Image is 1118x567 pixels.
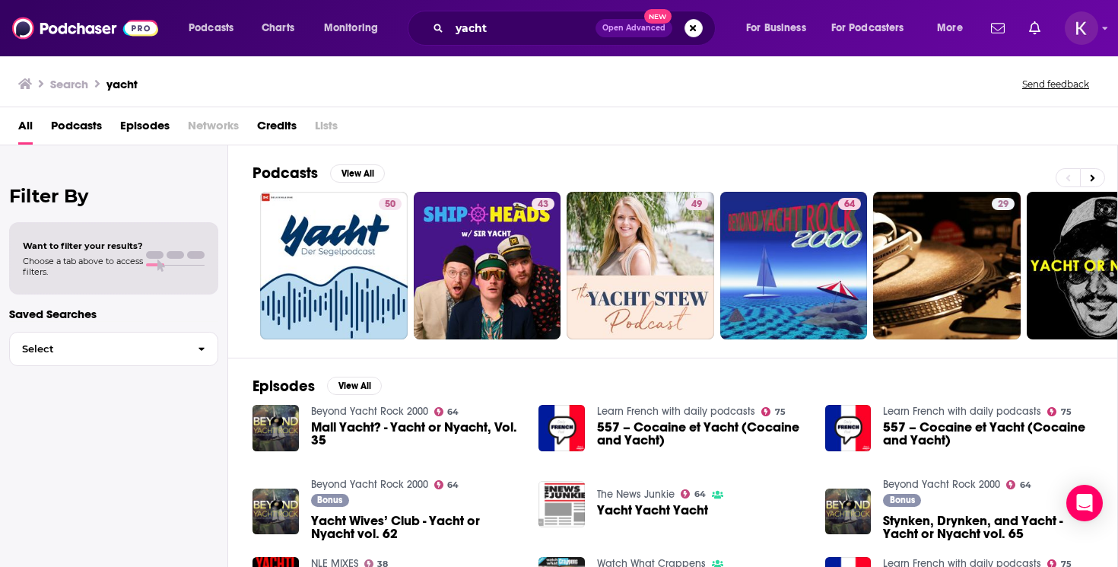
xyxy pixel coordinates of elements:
[414,192,561,339] a: 43
[253,377,382,396] a: EpisodesView All
[447,409,459,416] span: 64
[23,240,143,251] span: Want to filter your results?
[567,192,714,339] a: 49
[9,185,218,207] h2: Filter By
[313,16,398,40] button: open menu
[602,24,665,32] span: Open Advanced
[315,113,338,145] span: Lists
[449,16,596,40] input: Search podcasts, credits, & more...
[253,164,318,183] h2: Podcasts
[926,16,982,40] button: open menu
[735,16,825,40] button: open menu
[775,409,786,416] span: 75
[838,198,861,210] a: 64
[1061,409,1072,416] span: 75
[1018,78,1094,91] button: Send feedback
[12,14,158,43] img: Podchaser - Follow, Share and Rate Podcasts
[434,407,459,416] a: 64
[434,480,459,489] a: 64
[106,77,138,91] h3: yacht
[188,113,239,145] span: Networks
[746,18,806,39] span: For Business
[447,482,459,489] span: 64
[317,495,342,505] span: Bonus
[694,491,706,498] span: 64
[324,18,378,39] span: Monitoring
[883,405,1041,418] a: Learn French with daily podcasts
[985,15,1011,41] a: Show notifications dropdown
[883,478,1000,491] a: Beyond Yacht Rock 2000
[883,514,1093,540] a: Stynken, Drynken, and Yacht - Yacht or Nyacht vol. 65
[253,164,385,183] a: PodcastsView All
[10,344,186,354] span: Select
[311,421,521,447] a: Mall Yacht? - Yacht or Nyacht, Vol. 35
[538,197,548,212] span: 43
[681,489,706,499] a: 64
[51,113,102,145] a: Podcasts
[532,198,554,210] a: 43
[253,489,299,535] img: Yacht Wives’ Club - Yacht or Nyacht vol. 62
[1065,11,1098,45] span: Logged in as kwignall
[311,478,428,491] a: Beyond Yacht Rock 2000
[330,164,385,183] button: View All
[998,197,1008,212] span: 29
[253,405,299,451] img: Mall Yacht? - Yacht or Nyacht, Vol. 35
[538,405,585,451] img: 557 – Cocaine et Yacht (Cocaine and Yacht)
[992,198,1015,210] a: 29
[189,18,233,39] span: Podcasts
[720,192,868,339] a: 64
[761,407,786,416] a: 75
[1006,480,1031,489] a: 64
[1020,482,1031,489] span: 64
[596,19,672,37] button: Open AdvancedNew
[538,481,585,527] img: Yacht Yacht Yacht
[253,377,315,396] h2: Episodes
[883,421,1093,447] a: 557 – Cocaine et Yacht (Cocaine and Yacht)
[178,16,253,40] button: open menu
[1065,11,1098,45] button: Show profile menu
[23,256,143,277] span: Choose a tab above to access filters.
[691,197,702,212] span: 49
[821,16,926,40] button: open menu
[311,514,521,540] a: Yacht Wives’ Club - Yacht or Nyacht vol. 62
[597,488,675,501] a: The News Junkie
[120,113,170,145] a: Episodes
[327,377,382,395] button: View All
[252,16,303,40] a: Charts
[831,18,904,39] span: For Podcasters
[825,489,872,535] a: Stynken, Drynken, and Yacht - Yacht or Nyacht vol. 65
[844,197,855,212] span: 64
[385,197,395,212] span: 50
[1065,11,1098,45] img: User Profile
[685,198,708,210] a: 49
[422,11,730,46] div: Search podcasts, credits, & more...
[18,113,33,145] a: All
[825,405,872,451] img: 557 – Cocaine et Yacht (Cocaine and Yacht)
[597,421,807,447] a: 557 – Cocaine et Yacht (Cocaine and Yacht)
[597,504,708,517] a: Yacht Yacht Yacht
[257,113,297,145] a: Credits
[9,332,218,366] button: Select
[937,18,963,39] span: More
[1047,407,1072,416] a: 75
[644,9,672,24] span: New
[873,192,1021,339] a: 29
[1066,485,1103,521] div: Open Intercom Messenger
[311,405,428,418] a: Beyond Yacht Rock 2000
[50,77,88,91] h3: Search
